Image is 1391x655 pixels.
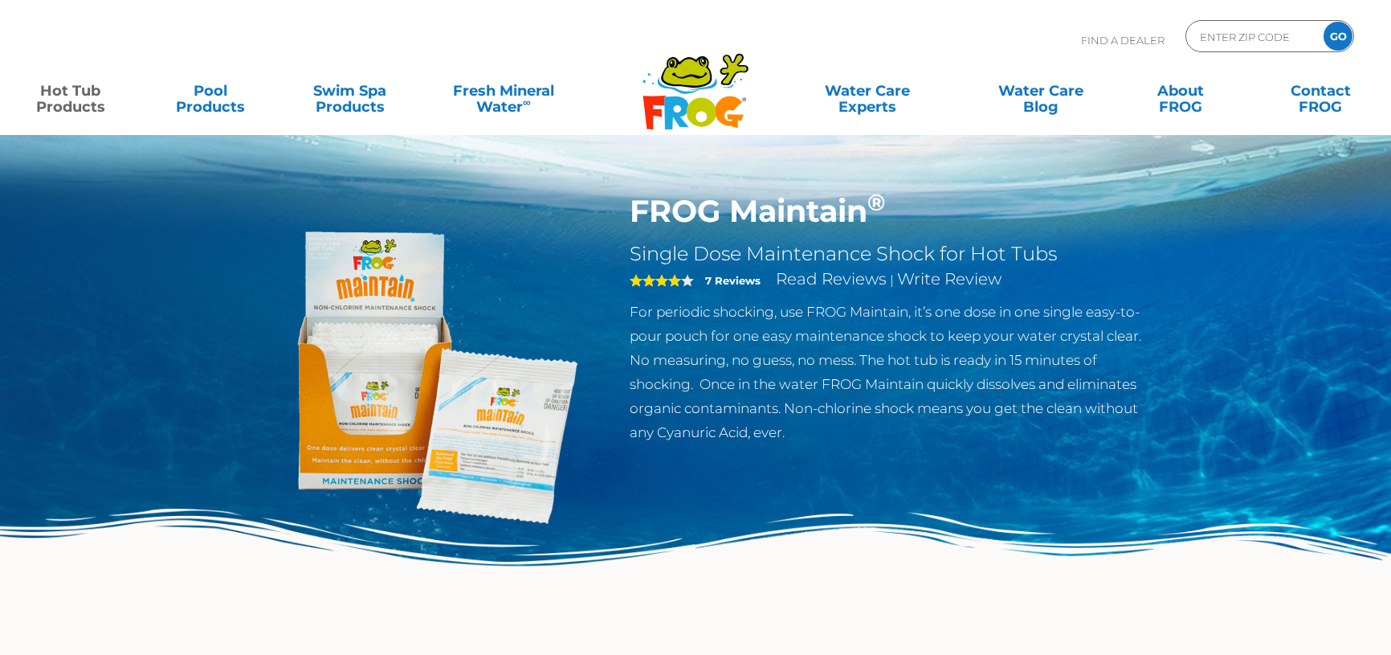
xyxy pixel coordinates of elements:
[156,75,264,107] a: PoolProducts
[630,193,1154,230] h1: FROG Maintain
[435,75,571,107] a: Fresh MineralWater∞
[296,75,404,107] a: Swim SpaProducts
[867,188,885,216] sup: ®
[705,274,761,287] strong: 7 Reviews
[630,300,1154,444] p: For periodic shocking, use FROG Maintain, it’s one dose in one single easy-to-pour pouch for one ...
[523,96,531,108] sup: ∞
[630,242,1154,266] h2: Single Dose Maintenance Shock for Hot Tubs
[238,193,606,561] img: Frog_Maintain_Hero-2-v2.png
[987,75,1095,107] a: Water CareBlog
[779,75,956,107] a: Water CareExperts
[630,274,681,287] span: 4
[890,272,894,288] span: |
[1127,75,1235,107] a: AboutFROG
[897,269,1001,289] a: Write Review
[776,269,887,289] a: Read Reviews
[1267,75,1375,107] a: ContactFROG
[1081,20,1165,60] p: Find A Dealer
[634,32,757,130] img: Frog Products Logo
[1324,22,1352,51] input: GO
[16,75,124,107] a: Hot TubProducts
